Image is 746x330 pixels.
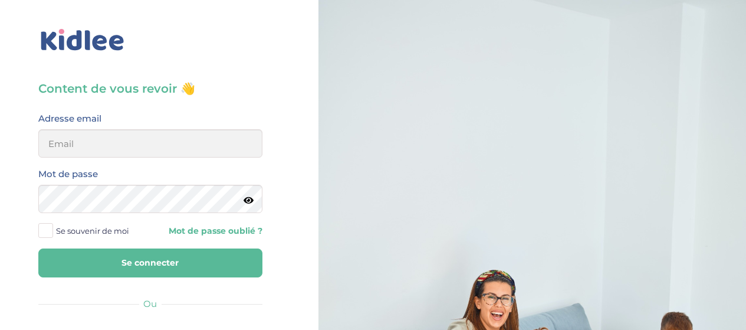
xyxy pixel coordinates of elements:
[38,27,127,54] img: logo_kidlee_bleu
[38,129,262,158] input: Email
[143,298,157,309] span: Ou
[159,226,262,237] a: Mot de passe oublié ?
[56,223,129,238] span: Se souvenir de moi
[38,80,262,97] h3: Content de vous revoir 👋
[38,166,98,182] label: Mot de passe
[38,249,262,277] button: Se connecter
[38,111,101,126] label: Adresse email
